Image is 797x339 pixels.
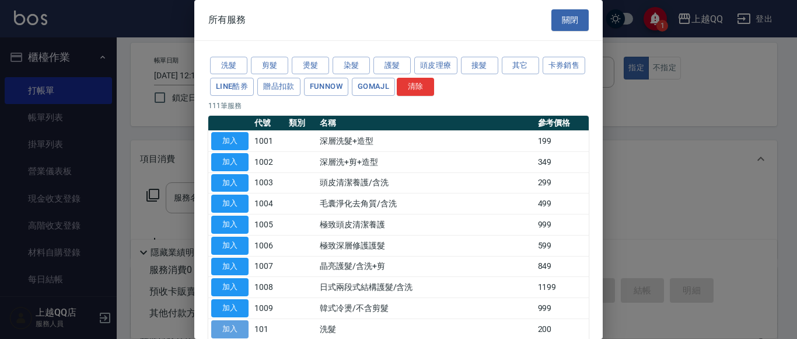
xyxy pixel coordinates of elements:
td: 1009 [251,298,286,319]
td: 1008 [251,277,286,298]
button: 加入 [211,174,249,192]
td: 999 [535,215,589,236]
td: 1199 [535,277,589,298]
button: 其它 [502,57,539,75]
button: 剪髮 [251,57,288,75]
td: 晶亮護髮/含洗+剪 [317,256,535,277]
th: 名稱 [317,116,535,131]
button: 加入 [211,299,249,317]
button: LINE酷券 [210,78,254,96]
td: 599 [535,235,589,256]
button: 關閉 [551,9,589,31]
button: 加入 [211,278,249,296]
td: 849 [535,256,589,277]
button: 贈品扣款 [257,78,300,96]
td: 深層洗+剪+造型 [317,151,535,172]
th: 代號 [251,116,286,131]
td: 1007 [251,256,286,277]
button: 加入 [211,132,249,150]
td: 頭皮清潔養護/含洗 [317,172,535,193]
button: 燙髮 [292,57,329,75]
button: 加入 [211,216,249,234]
button: 加入 [211,195,249,213]
td: 1004 [251,193,286,215]
td: 韓式冷燙/不含剪髮 [317,298,535,319]
td: 999 [535,298,589,319]
button: 加入 [211,320,249,338]
td: 1003 [251,172,286,193]
td: 1001 [251,131,286,152]
button: 加入 [211,237,249,255]
button: GOMAJL [352,78,395,96]
button: 頭皮理療 [414,57,457,75]
td: 199 [535,131,589,152]
button: 卡券銷售 [543,57,586,75]
td: 日式兩段式結構護髮/含洗 [317,277,535,298]
button: 清除 [397,78,434,96]
td: 極致深層修護護髮 [317,235,535,256]
button: 接髮 [461,57,498,75]
td: 1006 [251,235,286,256]
button: 加入 [211,258,249,276]
button: 護髮 [373,57,411,75]
td: 極致頭皮清潔養護 [317,215,535,236]
td: 499 [535,193,589,215]
button: 洗髮 [210,57,247,75]
p: 111 筆服務 [208,101,589,111]
th: 參考價格 [535,116,589,131]
button: 加入 [211,153,249,171]
td: 1005 [251,215,286,236]
td: 299 [535,172,589,193]
td: 深層洗髮+造型 [317,131,535,152]
button: FUNNOW [304,78,348,96]
span: 所有服務 [208,14,246,26]
th: 類別 [286,116,317,131]
button: 染髮 [333,57,370,75]
td: 毛囊淨化去角質/含洗 [317,193,535,215]
td: 349 [535,151,589,172]
td: 1002 [251,151,286,172]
